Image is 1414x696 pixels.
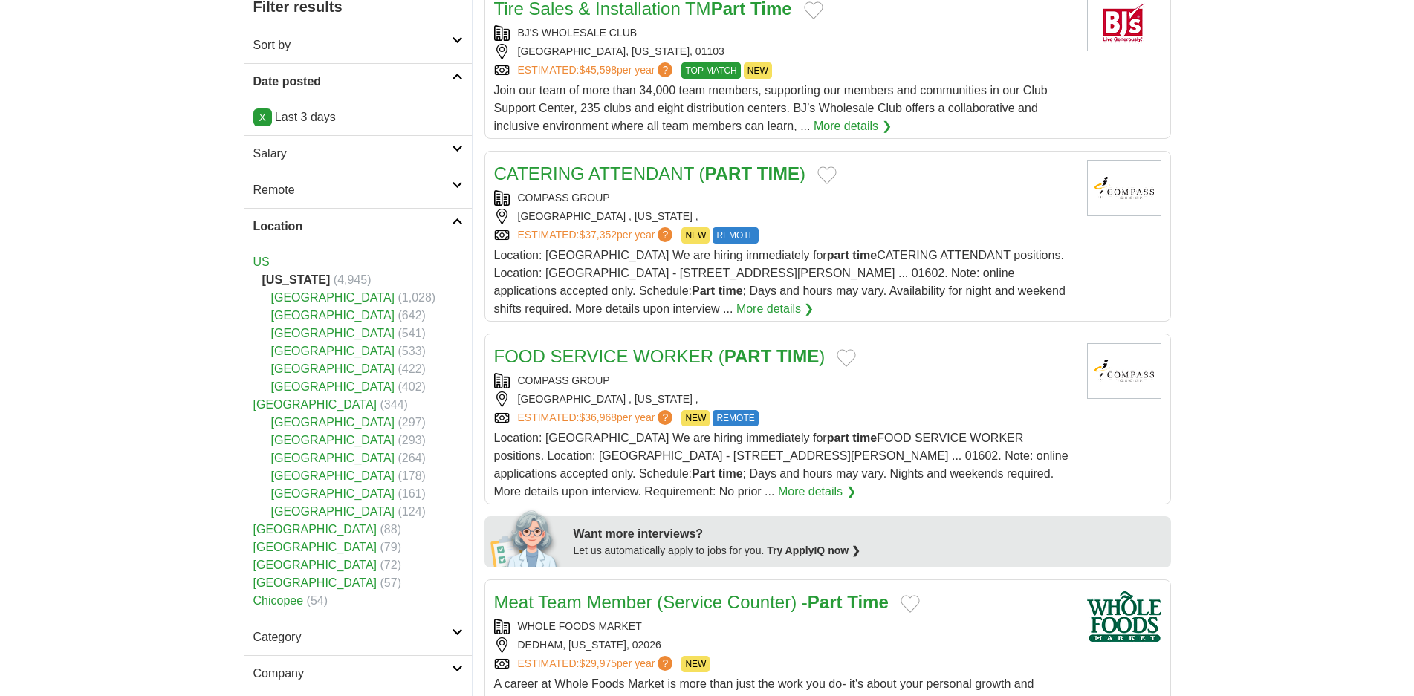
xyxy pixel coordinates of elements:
[494,346,826,366] a: FOOD SERVICE WORKER (PART TIME)
[380,559,401,571] span: (72)
[705,163,753,183] strong: PART
[253,523,377,536] a: [GEOGRAPHIC_DATA]
[380,398,408,411] span: (344)
[494,432,1068,498] span: Location: [GEOGRAPHIC_DATA] We are hiring immediately for FOOD SERVICE WORKER positions. Location...
[681,656,710,672] span: NEW
[380,541,401,553] span: (79)
[579,412,617,423] span: $36,968
[398,380,426,393] span: (402)
[380,523,401,536] span: (88)
[827,249,849,261] strong: part
[494,163,806,183] a: CATERING ATTENDANT (PART TIME)
[1087,160,1161,216] img: Compass Group logo
[271,345,395,357] a: [GEOGRAPHIC_DATA]
[253,594,304,607] a: Chicopee
[398,291,436,304] span: (1,028)
[244,655,472,692] a: Company
[271,505,395,518] a: [GEOGRAPHIC_DATA]
[244,619,472,655] a: Category
[757,163,800,183] strong: TIME
[253,145,452,163] h2: Salary
[253,628,452,646] h2: Category
[253,559,377,571] a: [GEOGRAPHIC_DATA]
[253,398,377,411] a: [GEOGRAPHIC_DATA]
[518,656,676,672] a: ESTIMATED:$29,975per year?
[398,487,426,500] span: (161)
[494,44,1075,59] div: [GEOGRAPHIC_DATA], [US_STATE], 01103
[827,432,849,444] strong: part
[271,452,395,464] a: [GEOGRAPHIC_DATA]
[398,434,426,446] span: (293)
[398,416,426,429] span: (297)
[518,410,676,426] a: ESTIMATED:$36,968per year?
[253,665,452,683] h2: Company
[837,349,856,367] button: Add to favorite jobs
[494,592,889,612] a: Meat Team Member (Service Counter) -Part Time
[271,309,395,322] a: [GEOGRAPHIC_DATA]
[518,227,676,244] a: ESTIMATED:$37,352per year?
[271,416,395,429] a: [GEOGRAPHIC_DATA]
[244,63,472,100] a: Date posted
[719,467,743,480] strong: time
[713,410,758,426] span: REMOTE
[574,543,1162,559] div: Let us automatically apply to jobs for you.
[814,117,892,135] a: More details ❯
[271,362,395,375] a: [GEOGRAPHIC_DATA]
[398,452,426,464] span: (264)
[901,595,920,613] button: Add to favorite jobs
[681,62,740,79] span: TOP MATCH
[271,469,395,482] a: [GEOGRAPHIC_DATA]
[574,525,1162,543] div: Want more interviews?
[1087,589,1161,645] img: Whole Foods Market logo
[271,327,395,339] a: [GEOGRAPHIC_DATA]
[744,62,772,79] span: NEW
[518,192,610,204] a: COMPASS GROUP
[398,362,426,375] span: (422)
[804,1,823,19] button: Add to favorite jobs
[724,346,772,366] strong: PART
[658,62,672,77] span: ?
[253,36,452,54] h2: Sort by
[494,249,1066,315] span: Location: [GEOGRAPHIC_DATA] We are hiring immediately for CATERING ATTENDANT positions. Location:...
[778,483,856,501] a: More details ❯
[817,166,837,184] button: Add to favorite jobs
[398,345,426,357] span: (533)
[253,108,463,126] p: Last 3 days
[692,284,715,297] strong: Part
[681,410,710,426] span: NEW
[736,300,814,318] a: More details ❯
[271,434,395,446] a: [GEOGRAPHIC_DATA]
[658,656,672,671] span: ?
[658,410,672,425] span: ?
[244,172,472,208] a: Remote
[244,135,472,172] a: Salary
[253,108,272,126] a: X
[244,208,472,244] a: Location
[253,218,452,235] h2: Location
[262,273,331,286] strong: [US_STATE]
[398,505,426,518] span: (124)
[713,227,758,244] span: REMOTE
[767,544,860,556] a: Try ApplyIQ now ❯
[494,391,1075,407] div: [GEOGRAPHIC_DATA] , [US_STATE] ,
[776,346,819,366] strong: TIME
[579,64,617,76] span: $45,598
[847,592,889,612] strong: Time
[271,291,395,304] a: [GEOGRAPHIC_DATA]
[398,469,426,482] span: (178)
[658,227,672,242] span: ?
[518,27,638,39] a: BJ'S WHOLESALE CLUB
[518,620,642,632] a: WHOLE FOODS MARKET
[253,576,377,589] a: [GEOGRAPHIC_DATA]
[1087,343,1161,399] img: Compass Group logo
[494,209,1075,224] div: [GEOGRAPHIC_DATA] , [US_STATE] ,
[398,327,426,339] span: (541)
[494,637,1075,653] div: DEDHAM, [US_STATE], 02026
[518,62,676,79] a: ESTIMATED:$45,598per year?
[253,541,377,553] a: [GEOGRAPHIC_DATA]
[579,229,617,241] span: $37,352
[398,309,426,322] span: (642)
[852,432,877,444] strong: time
[307,594,328,607] span: (54)
[334,273,372,286] span: (4,945)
